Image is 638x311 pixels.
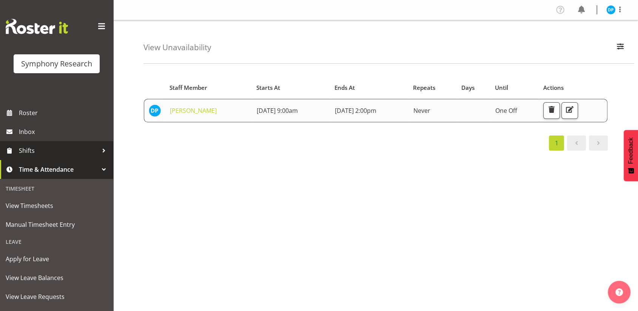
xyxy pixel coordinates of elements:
a: Manual Timesheet Entry [2,215,111,234]
a: View Leave Balances [2,268,111,287]
img: divyadeep-parmar11611.jpg [149,105,161,117]
span: One Off [495,106,517,115]
span: [DATE] 2:00pm [335,106,376,115]
span: Actions [543,83,564,92]
a: View Timesheets [2,196,111,215]
a: View Leave Requests [2,287,111,306]
span: View Leave Requests [6,291,108,302]
span: Until [495,83,508,92]
span: [DATE] 9:00am [257,106,298,115]
button: Filter Employees [612,39,628,56]
span: View Timesheets [6,200,108,211]
button: Delete Unavailability [543,102,560,119]
span: Never [413,106,430,115]
span: Days [461,83,474,92]
span: Starts At [256,83,280,92]
button: Edit Unavailability [561,102,578,119]
span: Manual Timesheet Entry [6,219,108,230]
img: divyadeep-parmar11611.jpg [606,5,615,14]
div: Leave [2,234,111,249]
span: Ends At [334,83,355,92]
span: View Leave Balances [6,272,108,283]
div: Symphony Research [21,58,92,69]
a: [PERSON_NAME] [170,106,217,115]
span: Apply for Leave [6,253,108,265]
h4: View Unavailability [143,43,211,52]
button: Feedback - Show survey [624,130,638,181]
span: Repeats [413,83,435,92]
img: Rosterit website logo [6,19,68,34]
span: Staff Member [170,83,207,92]
span: Inbox [19,126,109,137]
a: Apply for Leave [2,249,111,268]
div: Timesheet [2,181,111,196]
span: Shifts [19,145,98,156]
img: help-xxl-2.png [615,288,623,296]
span: Roster [19,107,109,119]
span: Feedback [627,137,634,164]
span: Time & Attendance [19,164,98,175]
